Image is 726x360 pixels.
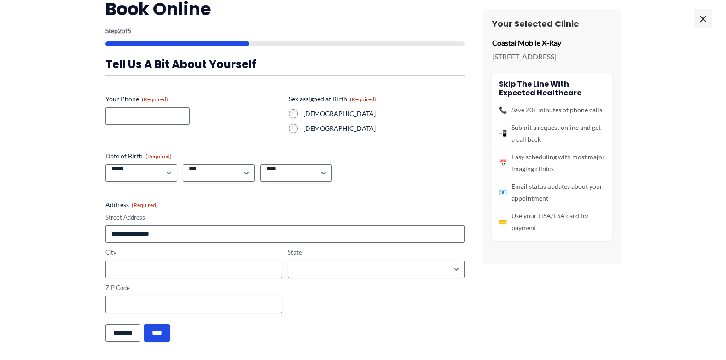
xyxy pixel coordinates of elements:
label: State [288,248,465,257]
h3: Tell us a bit about yourself [105,57,465,71]
label: Your Phone [105,94,281,104]
span: 5 [128,27,131,35]
label: City [105,248,282,257]
p: [STREET_ADDRESS] [492,50,612,64]
span: 📞 [499,104,507,116]
li: Email status updates about your appointment [499,180,605,204]
legend: Address [105,200,158,209]
h3: Your Selected Clinic [492,18,612,29]
span: 2 [118,27,122,35]
p: Step of [105,28,465,34]
span: (Required) [142,96,168,103]
span: (Required) [132,202,158,209]
h4: Skip the line with Expected Healthcare [499,80,605,97]
span: (Required) [350,96,376,103]
span: (Required) [145,153,172,160]
span: 📲 [499,128,507,139]
li: Submit a request online and get a call back [499,122,605,145]
label: [DEMOGRAPHIC_DATA] [303,124,465,133]
li: Save 20+ minutes of phone calls [499,104,605,116]
li: Use your HSA/FSA card for payment [499,210,605,234]
span: 📧 [499,186,507,198]
label: Street Address [105,213,465,222]
span: 💳 [499,216,507,228]
li: Easy scheduling with most major imaging clinics [499,151,605,175]
span: 📅 [499,157,507,169]
legend: Date of Birth [105,151,172,161]
label: [DEMOGRAPHIC_DATA] [303,109,465,118]
span: × [694,9,712,28]
legend: Sex assigned at Birth [289,94,376,104]
p: Coastal Mobile X-Ray [492,36,612,50]
label: ZIP Code [105,284,282,292]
